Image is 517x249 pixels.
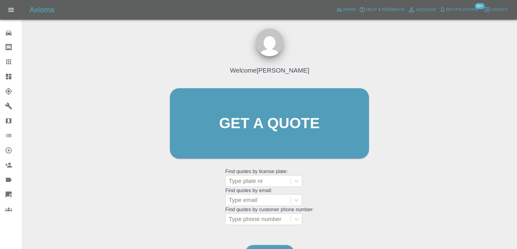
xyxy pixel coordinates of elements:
[358,5,406,14] button: Help & Feedback
[335,5,358,14] a: Admin
[170,88,369,159] a: Get a quote
[416,6,436,14] span: Account
[491,6,508,13] span: Logout
[482,5,510,14] button: Logout
[438,5,480,14] button: Notifications
[30,5,54,15] h5: Axioma
[475,3,485,9] span: 99+
[225,188,314,206] grid: Find quotes by email:
[4,2,18,17] button: Open drawer
[343,6,356,13] span: Admin
[225,169,314,187] grid: Find quotes by license plate:
[230,65,309,75] h4: Welcome [PERSON_NAME]
[406,5,438,15] a: Account
[225,207,314,225] grid: Find quotes by customer phone number:
[366,6,404,13] span: Help & Feedback
[256,29,283,56] img: ...
[446,6,478,13] span: Notifications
